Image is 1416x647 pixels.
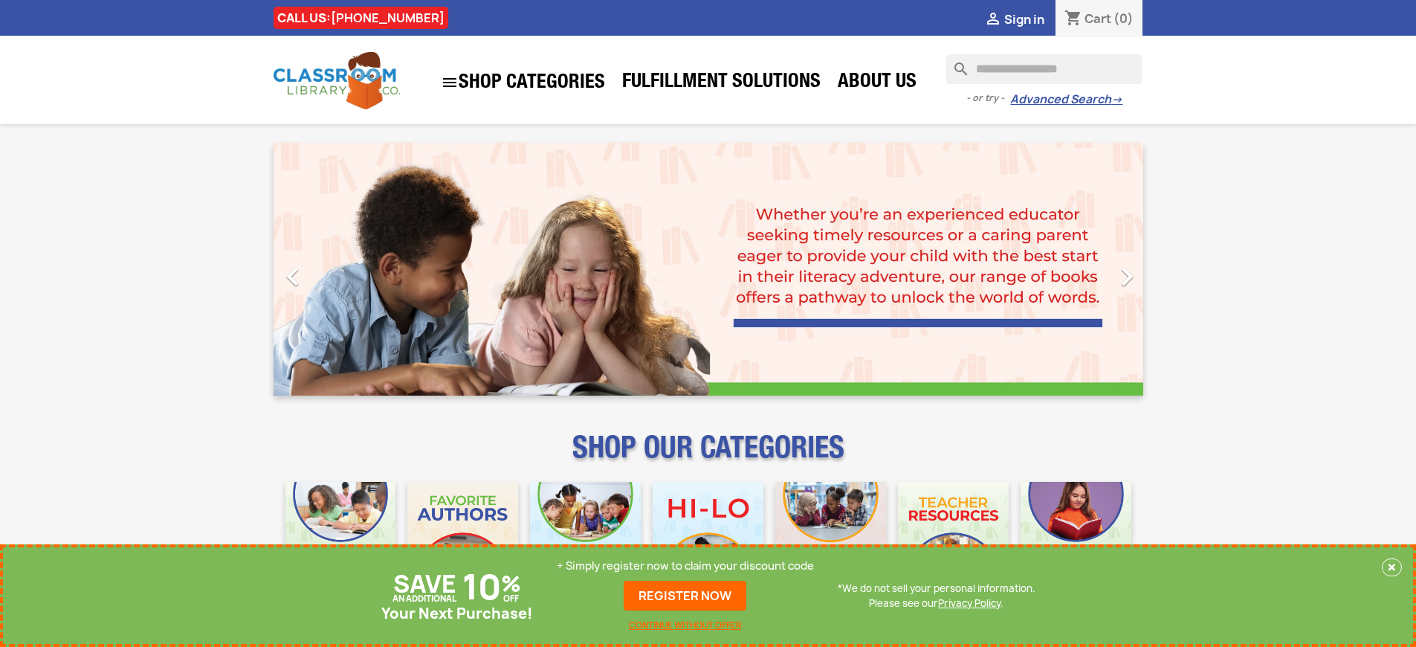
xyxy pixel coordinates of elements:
i:  [441,74,459,91]
span: - or try - [966,91,1010,106]
i:  [274,258,311,295]
img: CLC_Fiction_Nonfiction_Mobile.jpg [775,482,886,593]
i:  [984,11,1002,29]
a: About Us [830,68,924,98]
a:  Sign in [984,11,1044,28]
i: search [946,54,964,72]
a: Advanced Search→ [1010,92,1122,107]
a: [PHONE_NUMBER] [331,10,444,26]
span: Cart [1084,10,1111,27]
span: → [1111,92,1122,107]
img: CLC_HiLo_Mobile.jpg [653,482,763,593]
a: Fulfillment Solutions [615,68,828,98]
img: CLC_Teacher_Resources_Mobile.jpg [898,482,1009,593]
img: CLC_Dyslexia_Mobile.jpg [1021,482,1131,593]
a: SHOP CATEGORIES [433,66,612,99]
p: SHOP OUR CATEGORIES [274,443,1143,470]
a: Next [1012,143,1143,396]
img: CLC_Favorite_Authors_Mobile.jpg [407,482,518,593]
i:  [1108,258,1145,295]
span: Sign in [1004,11,1044,28]
img: Classroom Library Company [274,52,400,109]
input: Search [946,54,1142,84]
img: CLC_Bulk_Mobile.jpg [285,482,396,593]
i: shopping_cart [1064,10,1082,28]
div: CALL US: [274,7,448,29]
ul: Carousel container [274,143,1143,396]
img: CLC_Phonics_And_Decodables_Mobile.jpg [530,482,641,593]
a: Previous [274,143,404,396]
span: (0) [1113,10,1134,27]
